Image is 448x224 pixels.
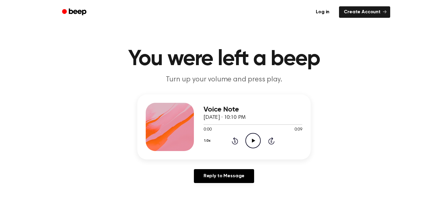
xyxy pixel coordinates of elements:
[339,6,390,18] a: Create Account
[194,169,254,183] a: Reply to Message
[294,127,302,133] span: 0:09
[204,115,246,120] span: [DATE] · 10:10 PM
[70,48,378,70] h1: You were left a beep
[204,136,213,146] button: 1.0x
[204,106,302,114] h3: Voice Note
[310,5,335,19] a: Log in
[108,75,340,85] p: Turn up your volume and press play.
[58,6,92,18] a: Beep
[204,127,211,133] span: 0:00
